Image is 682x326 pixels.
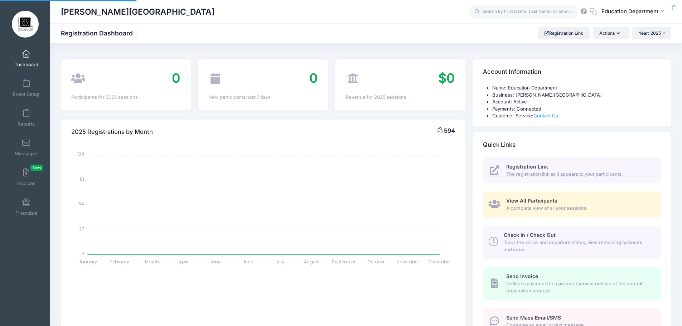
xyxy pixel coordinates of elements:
[470,5,577,19] input: Search by First Name, Last Name, or Email...
[444,127,455,134] span: 594
[506,198,557,204] span: View All Participants
[367,259,385,265] tspan: October
[492,106,661,113] li: Payments: Connected
[17,180,35,186] span: Invoices
[9,165,43,190] a: InvoicesNew
[15,210,37,216] span: Financials
[15,151,38,157] span: Messages
[504,232,556,238] span: Check In / Check Out
[71,94,180,101] div: Participants for 2025 sessions
[397,259,419,265] tspan: November
[492,84,661,92] li: Name: Education Department
[79,201,84,207] tspan: 54
[483,157,661,184] a: Registration Link The registration link as it appears to your participants.
[79,225,84,232] tspan: 27
[346,94,455,101] div: Revenue for 2025 sessions
[533,113,558,118] a: Contact Us
[145,259,159,265] tspan: March
[492,92,661,99] li: Business: [PERSON_NAME][GEOGRAPHIC_DATA]
[538,27,590,39] a: Registration Link
[275,259,284,265] tspan: July
[429,259,451,265] tspan: December
[483,226,661,259] a: Check In / Check Out Track the arrival and departure status, view remaining balances, and more.
[639,30,661,36] span: Year: 2025
[506,273,538,279] span: Send Invoice
[593,27,629,39] button: Actions
[483,267,661,300] a: Send Invoice Collect a payment for a product/service outside of the normal registration process
[79,259,97,265] tspan: January
[80,176,84,182] tspan: 81
[82,250,84,257] tspan: 0
[597,4,671,20] button: Education Department
[30,165,43,171] span: New
[438,70,455,86] span: $0
[179,259,189,265] tspan: April
[9,105,43,130] a: Reports
[71,122,153,142] h4: 2025 Registrations by Month
[13,91,40,97] span: Event Setup
[492,98,661,106] li: Account: Active
[12,11,39,38] img: Marietta Cobb Museum of Art
[483,62,541,82] h4: Account Information
[492,112,661,120] li: Customer Service:
[332,259,356,265] tspan: September
[18,121,35,127] span: Reports
[506,315,561,321] span: Send Mass Email/SMS
[242,259,253,265] tspan: June
[61,4,214,20] h1: [PERSON_NAME][GEOGRAPHIC_DATA]
[504,239,653,253] span: Track the arrival and departure status, view remaining balances, and more.
[110,259,129,265] tspan: February
[506,171,653,178] span: The registration link as it appears to your participants.
[309,70,318,86] span: 0
[14,62,38,68] span: Dashboard
[9,194,43,219] a: Financials
[9,135,43,160] a: Messages
[601,8,658,15] span: Education Department
[506,205,653,212] span: A complete view of all your sessions.
[304,259,320,265] tspan: August
[506,164,548,170] span: Registration Link
[208,94,318,101] div: New participants: last 7 days
[211,259,221,265] tspan: May
[172,70,180,86] span: 0
[483,135,516,155] h4: Quick Links
[61,29,139,37] h1: Registration Dashboard
[77,151,84,157] tspan: 108
[483,191,661,218] a: View All Participants A complete view of all your sessions.
[9,76,43,101] a: Event Setup
[9,46,43,71] a: Dashboard
[632,27,671,39] button: Year: 2025
[506,280,653,294] span: Collect a payment for a product/service outside of the normal registration process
